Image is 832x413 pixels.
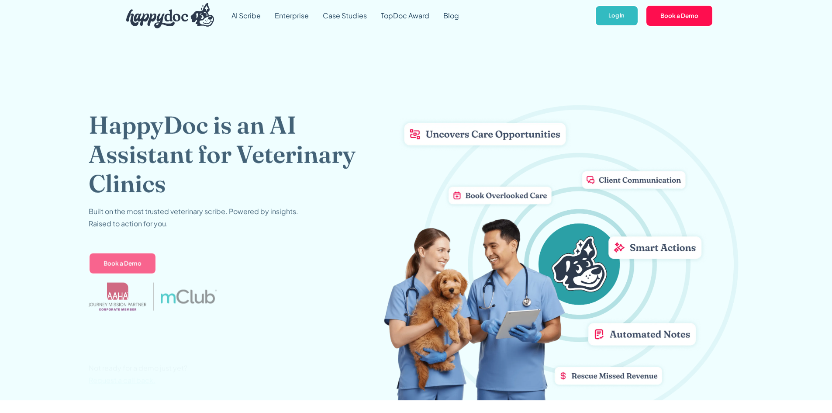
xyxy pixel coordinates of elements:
img: HappyDoc Logo: A happy dog with his ear up, listening. [126,3,214,28]
p: Built on the most trusted veterinary scribe. Powered by insights. Raised to action for you. [89,205,298,229]
a: Log In [595,5,638,27]
a: home [119,1,214,31]
h1: HappyDoc is an AI Assistant for Veterinary Clinics [89,110,383,198]
a: Book a Demo [646,5,713,27]
img: AAHA Advantage logo [89,282,146,310]
span: Request a call back. [89,375,155,385]
p: Not ready for a demo just yet? [89,362,187,386]
img: mclub logo [160,289,216,303]
a: Book a Demo [89,252,156,274]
